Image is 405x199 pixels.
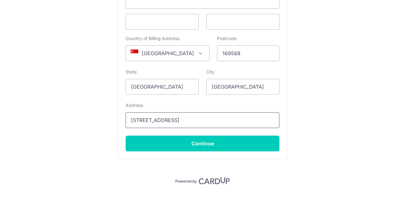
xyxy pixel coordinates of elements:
[126,69,137,75] label: State
[126,136,279,151] input: Continue
[199,177,230,184] img: CardUp
[217,45,279,61] input: Example 123456
[217,35,237,42] label: Postcode
[206,69,215,75] label: City
[175,178,197,184] p: Powered by
[212,18,274,26] iframe: Secure card security code input frame
[131,18,193,26] iframe: Secure card expiration date input frame
[126,46,209,61] span: Singapore
[126,102,143,108] label: Address
[126,35,179,42] label: Country of Billing Address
